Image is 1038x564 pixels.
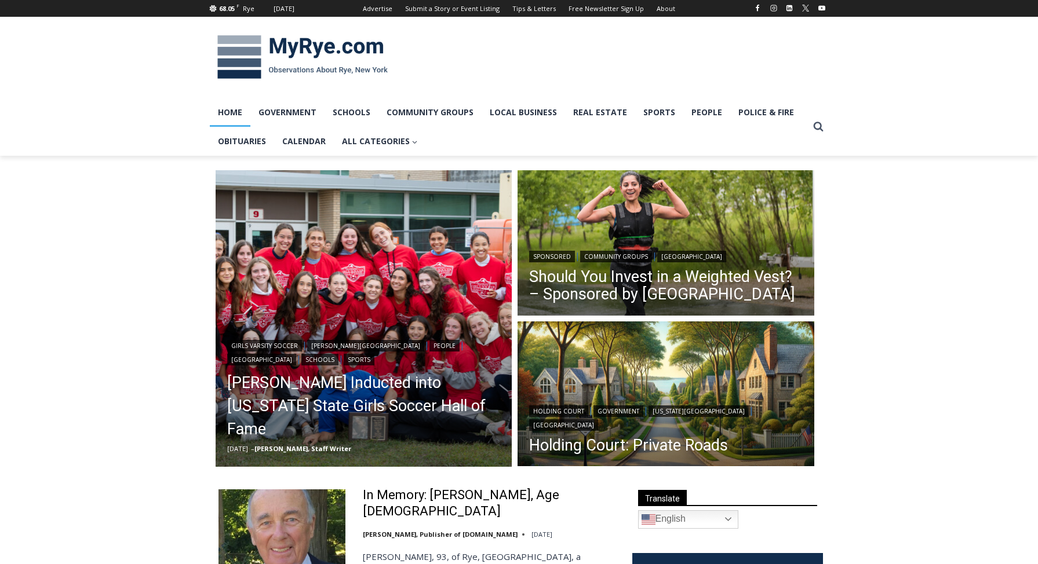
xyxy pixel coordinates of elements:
span: F [236,2,239,9]
img: (PHOTO: The 2025 Rye Girls Soccer Team surrounding Head Coach Rich Savage after his induction int... [216,170,512,467]
a: Obituaries [210,127,274,156]
a: Community Groups [580,251,652,262]
a: Holding Court: Private Roads [529,437,803,454]
div: | | [529,248,803,262]
a: In Memory: [PERSON_NAME], Age [DEMOGRAPHIC_DATA] [363,487,617,520]
a: YouTube [815,1,829,15]
a: [PERSON_NAME][GEOGRAPHIC_DATA] [307,340,424,351]
a: [GEOGRAPHIC_DATA] [657,251,726,262]
nav: Primary Navigation [210,98,808,156]
div: | | | [529,403,803,431]
span: Translate [638,490,687,506]
button: View Search Form [808,116,829,137]
div: [DATE] [274,3,294,14]
a: Government [593,405,643,417]
img: en [642,512,655,526]
span: All Categories [342,135,418,148]
a: Sports [344,354,374,365]
a: Read More Holding Court: Private Roads [518,321,814,470]
a: Police & Fire [730,98,802,127]
a: Read More Should You Invest in a Weighted Vest? – Sponsored by White Plains Hospital [518,170,814,318]
a: Sponsored [529,251,575,262]
div: Rye [243,3,254,14]
a: [PERSON_NAME], Publisher of [DOMAIN_NAME] [363,530,518,539]
a: Instagram [767,1,781,15]
a: People [683,98,730,127]
a: People [429,340,460,351]
a: Linkedin [782,1,796,15]
a: Calendar [274,127,334,156]
a: [US_STATE][GEOGRAPHIC_DATA] [649,405,749,417]
img: (PHOTO: Runner with a weighted vest. Contributed.) [518,170,814,318]
a: Real Estate [565,98,635,127]
a: Should You Invest in a Weighted Vest? – Sponsored by [GEOGRAPHIC_DATA] [529,268,803,303]
a: English [638,510,738,529]
div: | | | | | [227,338,501,365]
a: Schools [301,354,338,365]
time: [DATE] [227,444,248,453]
a: Community Groups [378,98,482,127]
a: Government [250,98,325,127]
a: [GEOGRAPHIC_DATA] [227,354,296,365]
a: X [799,1,813,15]
img: DALLE 2025-09-08 Holding Court 2025-09-09 Private Roads [518,321,814,470]
time: [DATE] [531,530,552,539]
a: [PERSON_NAME] Inducted into [US_STATE] State Girls Soccer Hall of Fame [227,371,501,441]
a: Sports [635,98,683,127]
span: 68.05 [219,4,235,13]
a: Schools [325,98,378,127]
a: Holding Court [529,405,588,417]
a: Girls Varsity Soccer [227,340,302,351]
a: Read More Rich Savage Inducted into New York State Girls Soccer Hall of Fame [216,170,512,467]
a: [PERSON_NAME], Staff Writer [254,444,351,453]
img: MyRye.com [210,27,395,87]
a: Facebook [751,1,764,15]
a: [GEOGRAPHIC_DATA] [529,419,598,431]
a: Home [210,98,250,127]
a: Local Business [482,98,565,127]
span: – [251,444,254,453]
a: All Categories [334,127,426,156]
